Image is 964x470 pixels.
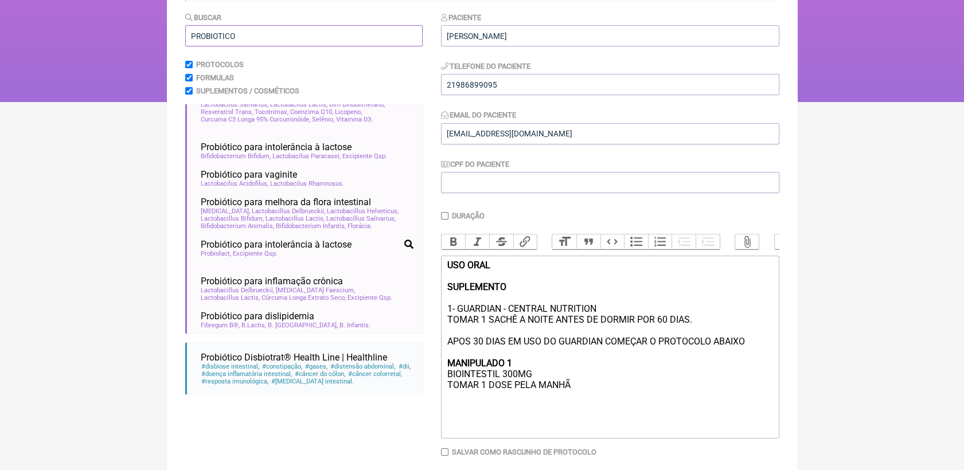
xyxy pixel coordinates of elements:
label: Suplementos / Cosméticos [196,87,299,95]
span: Curcuma C3 Longa 95% Curcuminóide [201,116,310,123]
button: Italic [465,234,489,249]
span: Lactobacillus Bifidum [201,215,264,222]
span: Florácia [348,222,372,230]
label: Email do Paciente [441,111,517,119]
span: disbiose intestinal [201,363,260,370]
span: Vitamina D3 [336,116,373,123]
span: Lactobacilus Lactis [270,101,327,108]
span: resposta imunológica [201,378,269,385]
label: Paciente [441,13,482,22]
button: Attach Files [735,234,759,249]
span: B. [GEOGRAPHIC_DATA] [268,322,338,329]
input: exemplo: emagrecimento, ansiedade [185,25,423,46]
span: Probiótico para vaginite [201,169,297,180]
button: Heading [552,234,576,249]
span: Excipiente Qsp [348,294,392,301]
span: Probiótico Disbiotrat® Health Line | Healthline [201,352,387,363]
label: CPF do Paciente [441,160,510,169]
span: Probiótico para intolerância à lactose [201,239,352,250]
span: [MEDICAL_DATA] intestinal [271,378,354,385]
span: Lactobacillus Helveticus [327,207,399,215]
span: Dim Dindolimetano [329,101,385,108]
button: Strikethrough [489,234,513,249]
span: Lactobacillus Salivarius [326,215,396,222]
button: Increase Level [696,234,720,249]
label: Telefone do Paciente [441,62,531,70]
div: 1- GUARDIAN - CENTRAL NUTRITION TOMAR 1 SACHÊ A NOITE ANTES DE DORMIR POR 60 DIAS. APOS 30 DIAS E... [447,260,772,434]
span: B. Infantis [339,322,370,329]
label: Buscar [185,13,222,22]
strong: MANIPULADO 1 [447,358,512,369]
span: Fibregum B® [201,322,240,329]
span: Lactobacilus Acidofilus [201,180,268,187]
span: Probiótico para inflamação crônica [201,276,343,287]
span: Selênio [312,116,334,123]
span: Cúrcuma Longa Extrato Seco [262,294,346,301]
button: Decrease Level [672,234,696,249]
span: Lactobacillus Delbrueckii [201,287,274,294]
span: gases [305,363,328,370]
span: câncer colorretal [348,370,403,378]
span: Lactobacillus Lactis [201,294,260,301]
span: Lactobacilus Paracasei [272,152,341,160]
label: Salvar como rascunho de Protocolo [452,448,596,456]
span: Excipiente Qsp [342,152,387,160]
strong: USO ORAL SUPLEMENTO [447,260,506,292]
span: Coenzima Q10 [290,108,333,116]
span: Bifidobacterium Bifidum [201,152,271,160]
label: Formulas [196,73,234,82]
span: constipação [262,363,303,370]
span: Lactobacillus Delbrueckii [252,207,325,215]
span: dii [397,363,411,370]
span: Excipiente Qsp [233,250,278,257]
span: [MEDICAL_DATA] Faescium [276,287,355,294]
span: Bifidobacterium Animalis [201,222,274,230]
span: Resveratrol Trans [201,108,253,116]
span: Lactobacilus Rhamnosus [270,180,344,187]
span: Licopeno [335,108,362,116]
button: Undo [775,234,799,249]
span: Bifidobacterium Infantis [276,222,346,230]
span: Probiótico para melhora da flora intestinal [201,197,371,207]
span: Probiolact [201,250,231,257]
label: Duração [452,211,485,220]
span: Probiótico para dislipidemia [201,311,314,322]
span: câncer do cólon [294,370,346,378]
button: Quote [576,234,600,249]
span: B.Lactis [241,322,266,329]
span: distensão abdominal [330,363,396,370]
button: Bold [442,234,466,249]
span: Lactobacilus Salivarius [201,101,268,108]
span: Lactobacillus Lactis [266,215,325,222]
button: Code [600,234,625,249]
button: Link [513,234,537,249]
span: Tocotrimax [255,108,288,116]
button: Numbers [648,234,672,249]
span: doença inflamatória intestinal [201,370,292,378]
span: Probiótico para intolerância à lactose [201,142,352,152]
span: [MEDICAL_DATA] [201,207,250,215]
button: Bullets [624,234,648,249]
label: Protocolos [196,60,244,69]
